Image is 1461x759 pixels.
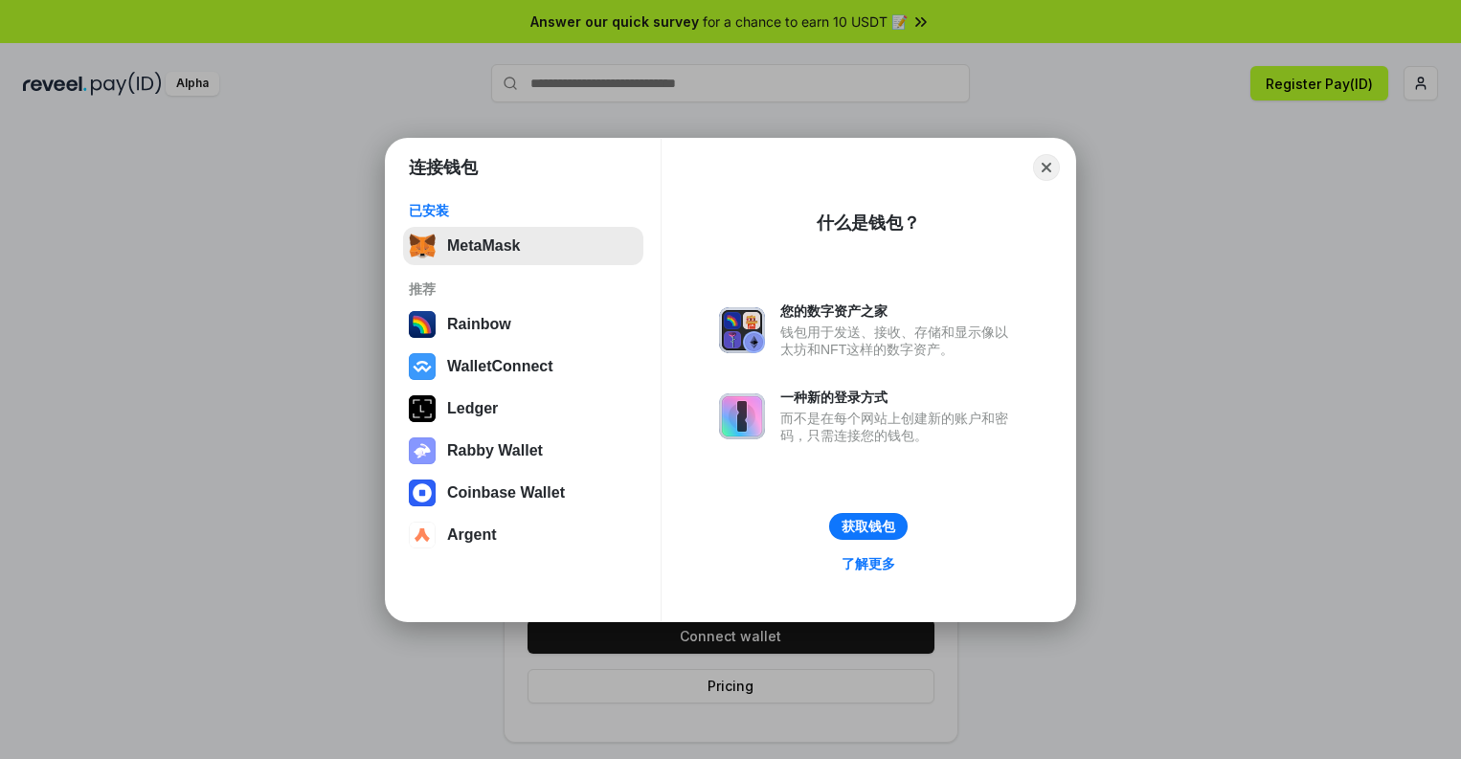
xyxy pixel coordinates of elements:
div: 什么是钱包？ [817,212,920,234]
img: svg+xml,%3Csvg%20xmlns%3D%22http%3A%2F%2Fwww.w3.org%2F2000%2Fsvg%22%20fill%3D%22none%22%20viewBox... [719,307,765,353]
div: Argent [447,526,497,544]
img: svg+xml,%3Csvg%20width%3D%2228%22%20height%3D%2228%22%20viewBox%3D%220%200%2028%2028%22%20fill%3D... [409,522,436,548]
div: 而不是在每个网站上创建新的账户和密码，只需连接您的钱包。 [780,410,1018,444]
img: svg+xml,%3Csvg%20fill%3D%22none%22%20height%3D%2233%22%20viewBox%3D%220%200%2035%2033%22%20width%... [409,233,436,259]
div: Rainbow [447,316,511,333]
div: MetaMask [447,237,520,255]
img: svg+xml,%3Csvg%20width%3D%22120%22%20height%3D%22120%22%20viewBox%3D%220%200%20120%20120%22%20fil... [409,311,436,338]
button: Ledger [403,390,643,428]
div: 了解更多 [842,555,895,572]
button: Rainbow [403,305,643,344]
div: 推荐 [409,280,638,298]
img: svg+xml,%3Csvg%20xmlns%3D%22http%3A%2F%2Fwww.w3.org%2F2000%2Fsvg%22%20width%3D%2228%22%20height%3... [409,395,436,422]
h1: 连接钱包 [409,156,478,179]
button: Close [1033,154,1060,181]
button: Coinbase Wallet [403,474,643,512]
div: 已安装 [409,202,638,219]
div: 一种新的登录方式 [780,389,1018,406]
img: svg+xml,%3Csvg%20width%3D%2228%22%20height%3D%2228%22%20viewBox%3D%220%200%2028%2028%22%20fill%3D... [409,480,436,506]
img: svg+xml,%3Csvg%20width%3D%2228%22%20height%3D%2228%22%20viewBox%3D%220%200%2028%2028%22%20fill%3D... [409,353,436,380]
div: WalletConnect [447,358,553,375]
div: 您的数字资产之家 [780,302,1018,320]
div: Rabby Wallet [447,442,543,459]
img: svg+xml,%3Csvg%20xmlns%3D%22http%3A%2F%2Fwww.w3.org%2F2000%2Fsvg%22%20fill%3D%22none%22%20viewBox... [409,437,436,464]
button: MetaMask [403,227,643,265]
button: Rabby Wallet [403,432,643,470]
div: 钱包用于发送、接收、存储和显示像以太坊和NFT这样的数字资产。 [780,324,1018,358]
button: 获取钱包 [829,513,908,540]
div: Coinbase Wallet [447,484,565,502]
a: 了解更多 [830,551,907,576]
img: svg+xml,%3Csvg%20xmlns%3D%22http%3A%2F%2Fwww.w3.org%2F2000%2Fsvg%22%20fill%3D%22none%22%20viewBox... [719,393,765,439]
button: WalletConnect [403,347,643,386]
div: 获取钱包 [842,518,895,535]
div: Ledger [447,400,498,417]
button: Argent [403,516,643,554]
